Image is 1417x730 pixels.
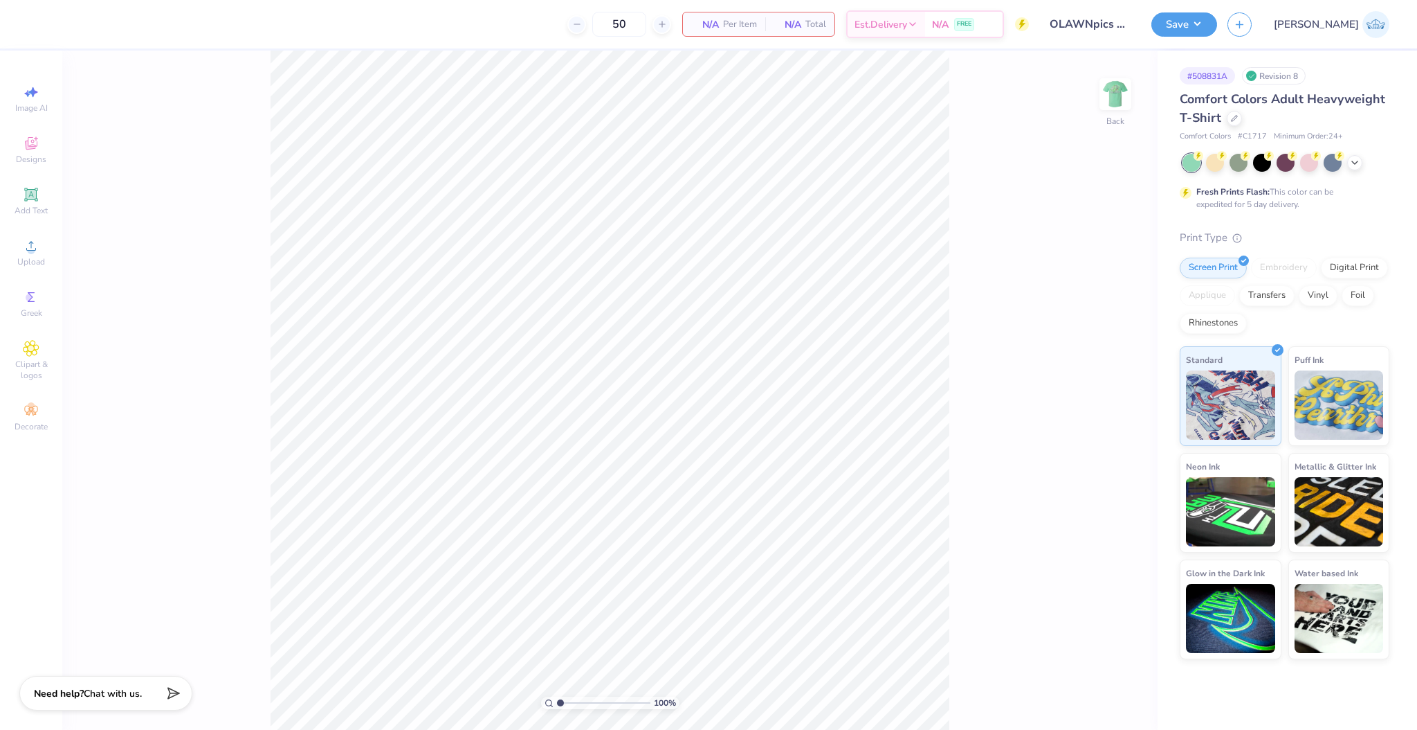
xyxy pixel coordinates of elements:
span: [PERSON_NAME] [1274,17,1359,33]
img: Water based Ink [1295,584,1384,653]
span: Add Text [15,205,48,216]
div: Screen Print [1180,258,1247,278]
span: Designs [16,154,46,165]
span: Comfort Colors Adult Heavyweight T-Shirt [1180,91,1385,126]
span: FREE [957,19,971,29]
span: Neon Ink [1186,459,1220,474]
span: N/A [774,17,801,32]
span: Comfort Colors [1180,131,1231,143]
div: Digital Print [1321,258,1388,278]
div: Back [1106,115,1124,127]
img: Metallic & Glitter Ink [1295,477,1384,546]
span: Upload [17,256,45,267]
span: N/A [932,17,949,32]
div: Revision 8 [1242,67,1306,84]
span: Water based Ink [1295,566,1358,580]
img: Glow in the Dark Ink [1186,584,1275,653]
img: Josephine Amber Orros [1362,11,1389,38]
img: Neon Ink [1186,477,1275,546]
span: Minimum Order: 24 + [1274,131,1343,143]
span: Puff Ink [1295,353,1324,367]
span: Glow in the Dark Ink [1186,566,1265,580]
span: Est. Delivery [854,17,907,32]
span: Clipart & logos [7,359,55,381]
div: # 508831A [1180,67,1235,84]
span: Per Item [723,17,757,32]
div: Applique [1180,285,1235,306]
span: Standard [1186,353,1223,367]
div: Embroidery [1251,258,1317,278]
div: Vinyl [1299,285,1337,306]
span: N/A [691,17,719,32]
input: – – [592,12,646,37]
span: Decorate [15,421,48,432]
strong: Fresh Prints Flash: [1196,186,1270,197]
span: Image AI [15,103,48,114]
img: Puff Ink [1295,371,1384,440]
span: # C1717 [1238,131,1267,143]
div: Transfers [1239,285,1295,306]
a: [PERSON_NAME] [1274,11,1389,38]
button: Save [1151,12,1217,37]
div: Print Type [1180,230,1389,246]
div: This color can be expedited for 5 day delivery. [1196,186,1366,211]
input: Untitled Design [1039,10,1141,38]
img: Standard [1186,371,1275,440]
div: Foil [1342,285,1374,306]
span: 100 % [654,697,676,709]
img: Back [1101,80,1129,108]
span: Metallic & Glitter Ink [1295,459,1376,474]
span: Total [805,17,826,32]
span: Greek [21,308,42,319]
div: Rhinestones [1180,313,1247,334]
